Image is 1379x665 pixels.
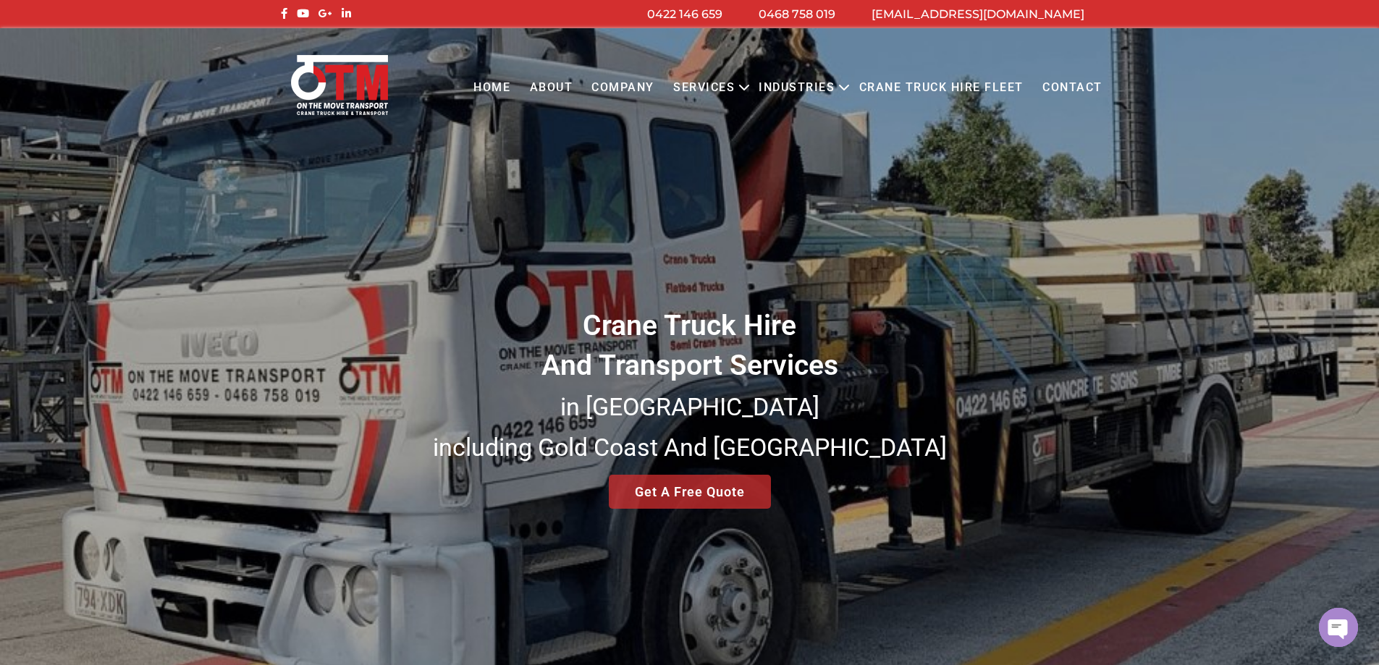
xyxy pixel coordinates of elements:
[759,7,835,21] a: 0468 758 019
[849,68,1032,108] a: Crane Truck Hire Fleet
[520,68,582,108] a: About
[609,475,771,509] a: Get A Free Quote
[647,7,722,21] a: 0422 146 659
[464,68,520,108] a: Home
[749,68,844,108] a: Industries
[433,392,947,462] small: in [GEOGRAPHIC_DATA] including Gold Coast And [GEOGRAPHIC_DATA]
[582,68,664,108] a: COMPANY
[1033,68,1112,108] a: Contact
[872,7,1084,21] a: [EMAIL_ADDRESS][DOMAIN_NAME]
[664,68,744,108] a: Services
